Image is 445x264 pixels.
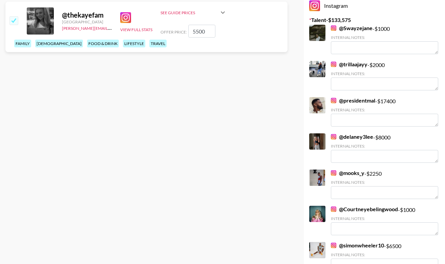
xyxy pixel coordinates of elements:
div: See Guide Prices [161,4,227,21]
a: @trillaajayy [331,61,367,68]
div: - $ 2000 [331,61,438,90]
div: - $ 17400 [331,97,438,127]
div: food & drink [87,40,119,47]
img: Instagram [309,0,320,11]
button: View Full Stats [120,27,152,32]
a: @delaney3lee [331,133,373,140]
div: - $ 2250 [331,170,438,199]
img: Instagram [331,134,336,139]
a: @Courtneyebelingwood [331,206,398,213]
div: Internal Notes: [331,180,438,185]
div: family [14,40,31,47]
div: Internal Notes: [331,144,438,149]
div: See Guide Prices [161,10,219,15]
img: Instagram [331,98,336,103]
div: @ thekayefam [62,11,112,19]
img: Instagram [331,243,336,248]
a: @presidentmal [331,97,375,104]
a: [PERSON_NAME][EMAIL_ADDRESS][PERSON_NAME][DOMAIN_NAME] [62,24,194,31]
div: Internal Notes: [331,252,438,257]
div: travel [149,40,167,47]
input: 5,500 [188,25,215,38]
div: [GEOGRAPHIC_DATA] [62,19,112,24]
div: - $ 8000 [331,133,438,163]
div: - $ 1000 [331,206,438,235]
div: Internal Notes: [331,107,438,112]
div: Internal Notes: [331,71,438,76]
label: Talent - $ 133,575 [309,17,440,23]
a: @Swayzejane [331,25,373,31]
img: Instagram [331,170,336,176]
img: Instagram [120,12,131,23]
img: Instagram [331,25,336,31]
div: Internal Notes: [331,216,438,221]
a: @simonwheeler10 [331,242,384,249]
div: [DEMOGRAPHIC_DATA] [35,40,83,47]
div: Internal Notes: [331,35,438,40]
img: Instagram [331,206,336,212]
div: lifestyle [123,40,145,47]
span: Offer Price: [161,29,187,35]
div: - $ 1000 [331,25,438,54]
div: Instagram [309,0,440,11]
a: @mooks_y [331,170,364,176]
img: Instagram [331,62,336,67]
